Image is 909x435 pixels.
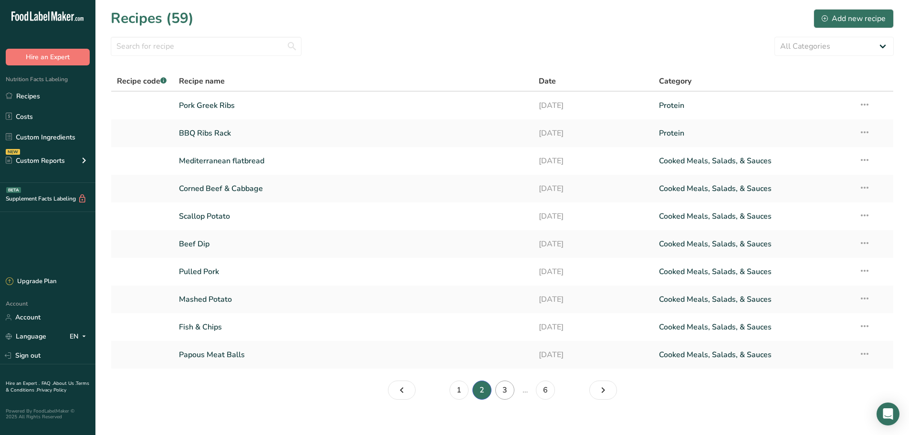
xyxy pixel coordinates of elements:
div: Powered By FoodLabelMaker © 2025 All Rights Reserved [6,408,90,420]
a: Fish & Chips [179,317,528,337]
a: Cooked Meals, Salads, & Sauces [659,206,847,226]
a: FAQ . [42,380,53,387]
a: Cooked Meals, Salads, & Sauces [659,234,847,254]
a: Language [6,328,46,345]
a: [DATE] [539,95,648,116]
a: Page 1. [388,381,416,400]
a: [DATE] [539,234,648,254]
a: Privacy Policy [37,387,66,393]
a: Cooked Meals, Salads, & Sauces [659,179,847,199]
a: BBQ Ribs Rack [179,123,528,143]
div: Add new recipe [822,13,886,24]
a: Page 1. [449,381,469,400]
a: Protein [659,95,847,116]
div: Upgrade Plan [6,277,56,286]
div: NEW [6,149,20,155]
a: [DATE] [539,151,648,171]
a: Pork Greek Ribs [179,95,528,116]
div: Open Intercom Messenger [877,403,899,425]
a: Page 6. [536,381,555,400]
span: Date [539,75,556,87]
a: [DATE] [539,317,648,337]
h1: Recipes (59) [111,8,194,29]
a: Terms & Conditions . [6,380,89,393]
a: Papous Meat Balls [179,345,528,365]
span: Category [659,75,691,87]
span: Recipe code [117,76,167,86]
div: BETA [6,187,21,193]
button: Add new recipe [814,9,894,28]
a: Cooked Meals, Salads, & Sauces [659,289,847,309]
a: Cooked Meals, Salads, & Sauces [659,262,847,282]
div: Custom Reports [6,156,65,166]
span: Recipe name [179,75,225,87]
a: Page 3. [495,381,514,400]
a: Corned Beef & Cabbage [179,179,528,199]
a: Mediterranean flatbread [179,151,528,171]
a: Mashed Potato [179,289,528,309]
a: [DATE] [539,262,648,282]
input: Search for recipe [111,37,302,56]
a: Protein [659,123,847,143]
div: EN [70,331,90,342]
button: Hire an Expert [6,49,90,65]
a: Page 3. [589,381,617,400]
a: Cooked Meals, Salads, & Sauces [659,151,847,171]
a: [DATE] [539,123,648,143]
a: Scallop Potato [179,206,528,226]
a: Pulled Pork [179,262,528,282]
a: [DATE] [539,179,648,199]
a: [DATE] [539,206,648,226]
a: Cooked Meals, Salads, & Sauces [659,345,847,365]
a: Cooked Meals, Salads, & Sauces [659,317,847,337]
a: Hire an Expert . [6,380,40,387]
a: Beef Dip [179,234,528,254]
a: [DATE] [539,289,648,309]
a: About Us . [53,380,76,387]
a: [DATE] [539,345,648,365]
